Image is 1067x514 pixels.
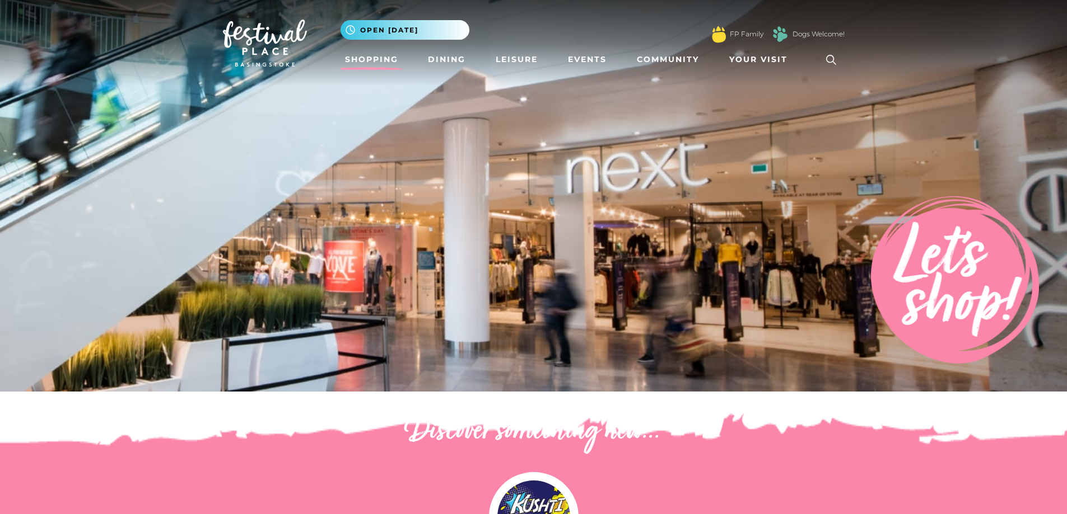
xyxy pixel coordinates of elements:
[223,414,845,450] h2: Discover something new...
[729,54,788,65] span: Your Visit
[423,49,470,70] a: Dining
[360,25,418,35] span: Open [DATE]
[793,29,845,39] a: Dogs Welcome!
[223,20,307,67] img: Festival Place Logo
[563,49,611,70] a: Events
[341,49,403,70] a: Shopping
[341,20,469,40] button: Open [DATE]
[491,49,542,70] a: Leisure
[730,29,763,39] a: FP Family
[632,49,703,70] a: Community
[725,49,798,70] a: Your Visit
